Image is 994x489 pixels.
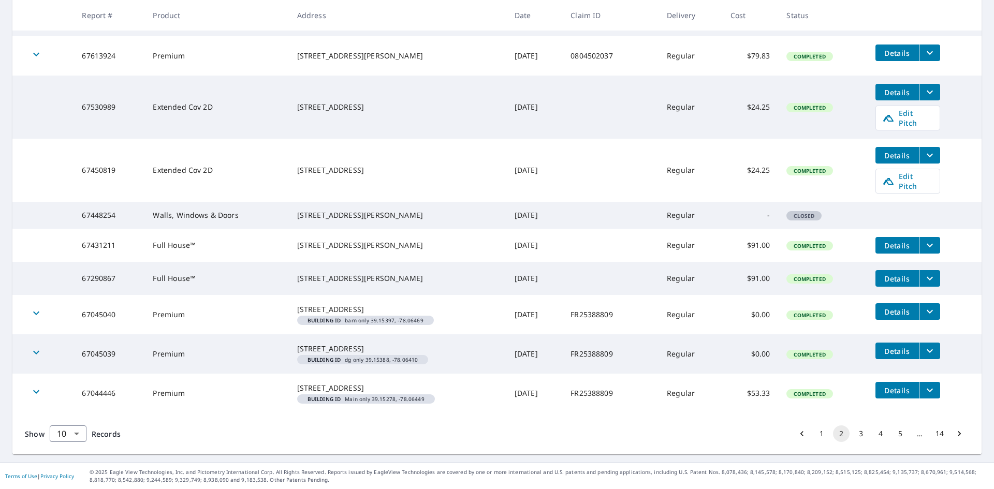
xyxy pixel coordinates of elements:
div: [STREET_ADDRESS][PERSON_NAME] [297,210,498,220]
button: Go to page 3 [853,425,869,442]
td: [DATE] [506,229,562,262]
button: detailsBtn-67530989 [875,84,919,100]
nav: pagination navigation [792,425,969,442]
span: Details [882,307,913,317]
td: Regular [659,334,722,374]
td: 67450819 [74,139,144,202]
td: [DATE] [506,36,562,76]
span: barn only 39.15397, -78.06469 [301,318,430,323]
button: page 2 [833,425,850,442]
span: Show [25,429,45,439]
span: Completed [787,104,831,111]
a: Edit Pitch [875,106,940,130]
td: $0.00 [722,334,778,374]
td: Full House™ [144,262,288,295]
span: Completed [787,53,831,60]
td: 0804502037 [562,36,659,76]
div: Show 10 records [50,425,86,442]
button: filesDropdownBtn-67530989 [919,84,940,100]
td: $91.00 [722,229,778,262]
div: [STREET_ADDRESS] [297,102,498,112]
a: Privacy Policy [40,472,74,480]
div: … [912,428,928,439]
em: Building ID [308,396,341,402]
button: filesDropdownBtn-67613924 [919,45,940,61]
td: $0.00 [722,295,778,334]
td: 67290867 [74,262,144,295]
a: Edit Pitch [875,169,940,194]
em: Building ID [308,357,341,362]
td: 67431211 [74,229,144,262]
div: [STREET_ADDRESS][PERSON_NAME] [297,51,498,61]
div: 10 [50,419,86,448]
td: 67044446 [74,374,144,413]
td: 67045039 [74,334,144,374]
button: filesDropdownBtn-67044446 [919,382,940,398]
span: Details [882,87,913,97]
td: Regular [659,374,722,413]
span: Completed [787,390,831,397]
span: Details [882,151,913,160]
button: detailsBtn-67431211 [875,237,919,254]
td: Premium [144,334,288,374]
td: [DATE] [506,334,562,374]
td: [DATE] [506,262,562,295]
div: [STREET_ADDRESS][PERSON_NAME] [297,240,498,250]
em: Building ID [308,318,341,323]
td: Premium [144,36,288,76]
button: filesDropdownBtn-67431211 [919,237,940,254]
td: - [722,202,778,229]
td: Walls, Windows & Doors [144,202,288,229]
button: detailsBtn-67450819 [875,147,919,164]
span: dg only 39.15388, -78.06410 [301,357,425,362]
td: Regular [659,76,722,139]
td: 67045040 [74,295,144,334]
button: filesDropdownBtn-67450819 [919,147,940,164]
span: Completed [787,275,831,283]
td: $24.25 [722,139,778,202]
span: Details [882,241,913,250]
td: [DATE] [506,374,562,413]
button: filesDropdownBtn-67045040 [919,303,940,320]
button: detailsBtn-67044446 [875,382,919,398]
td: [DATE] [506,139,562,202]
button: detailsBtn-67290867 [875,270,919,287]
td: Regular [659,295,722,334]
div: [STREET_ADDRESS] [297,165,498,175]
span: Completed [787,312,831,319]
span: Edit Pitch [882,171,933,191]
td: Premium [144,295,288,334]
td: FR25388809 [562,334,659,374]
td: 67448254 [74,202,144,229]
td: $24.25 [722,76,778,139]
div: [STREET_ADDRESS][PERSON_NAME] [297,273,498,284]
span: Main only 39.15278, -78.06449 [301,396,431,402]
div: [STREET_ADDRESS] [297,344,498,354]
span: Details [882,48,913,58]
td: Extended Cov 2D [144,76,288,139]
span: Records [92,429,121,439]
span: Details [882,386,913,395]
td: 67613924 [74,36,144,76]
button: filesDropdownBtn-67290867 [919,270,940,287]
span: Details [882,274,913,284]
td: 67530989 [74,76,144,139]
td: [DATE] [506,295,562,334]
td: FR25388809 [562,295,659,334]
a: Terms of Use [5,472,37,480]
td: Regular [659,262,722,295]
span: Edit Pitch [882,108,933,128]
td: $91.00 [722,262,778,295]
td: Extended Cov 2D [144,139,288,202]
button: detailsBtn-67613924 [875,45,919,61]
td: Regular [659,36,722,76]
td: Regular [659,202,722,229]
td: FR25388809 [562,374,659,413]
td: [DATE] [506,76,562,139]
button: Go to page 5 [892,425,909,442]
div: [STREET_ADDRESS] [297,304,498,315]
button: Go to page 14 [931,425,948,442]
span: Details [882,346,913,356]
td: [DATE] [506,202,562,229]
button: detailsBtn-67045039 [875,343,919,359]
